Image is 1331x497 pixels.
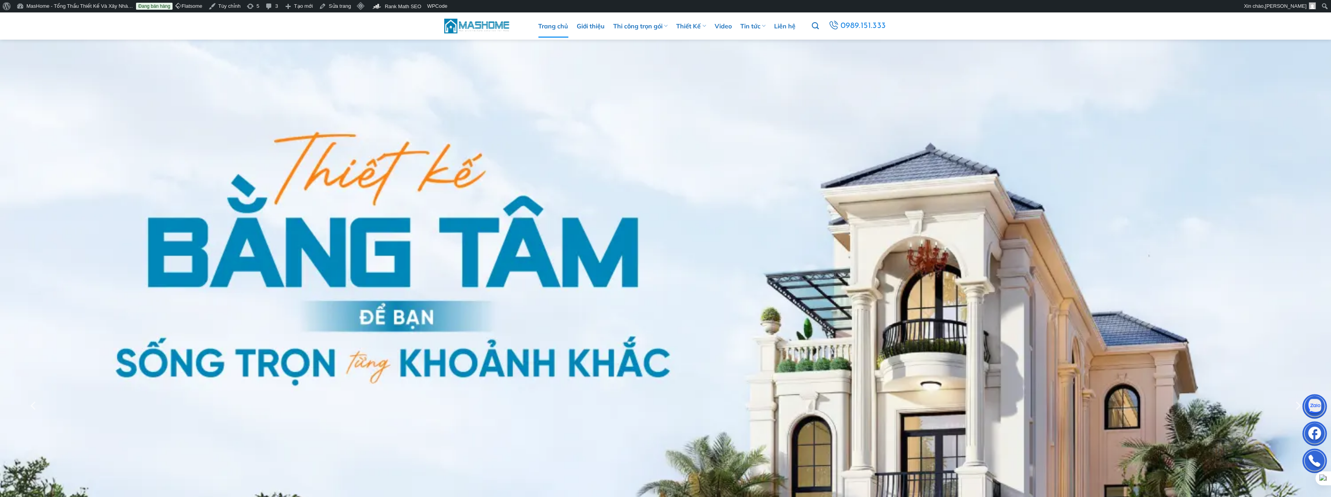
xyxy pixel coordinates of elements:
[577,14,605,38] a: Giới thiệu
[1291,332,1305,480] button: Next
[613,14,668,38] a: Thi công trọn gói
[444,17,510,34] img: MasHome – Tổng Thầu Thiết Kế Và Xây Nhà Trọn Gói
[812,18,819,34] a: Tìm kiếm
[1265,3,1307,9] span: [PERSON_NAME]
[1303,396,1326,419] img: Zalo
[740,14,766,38] a: Tin tức
[774,14,795,38] a: Liên hệ
[136,3,173,10] a: Đang bán hàng
[839,19,888,33] span: 0989.151.333
[538,14,568,38] a: Trang chủ
[1303,450,1326,474] img: Phone
[715,14,732,38] a: Video
[1303,423,1326,446] img: Facebook
[385,3,421,9] span: Rank Math SEO
[826,19,889,33] a: 0989.151.333
[676,14,706,38] a: Thiết Kế
[27,332,41,480] button: Previous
